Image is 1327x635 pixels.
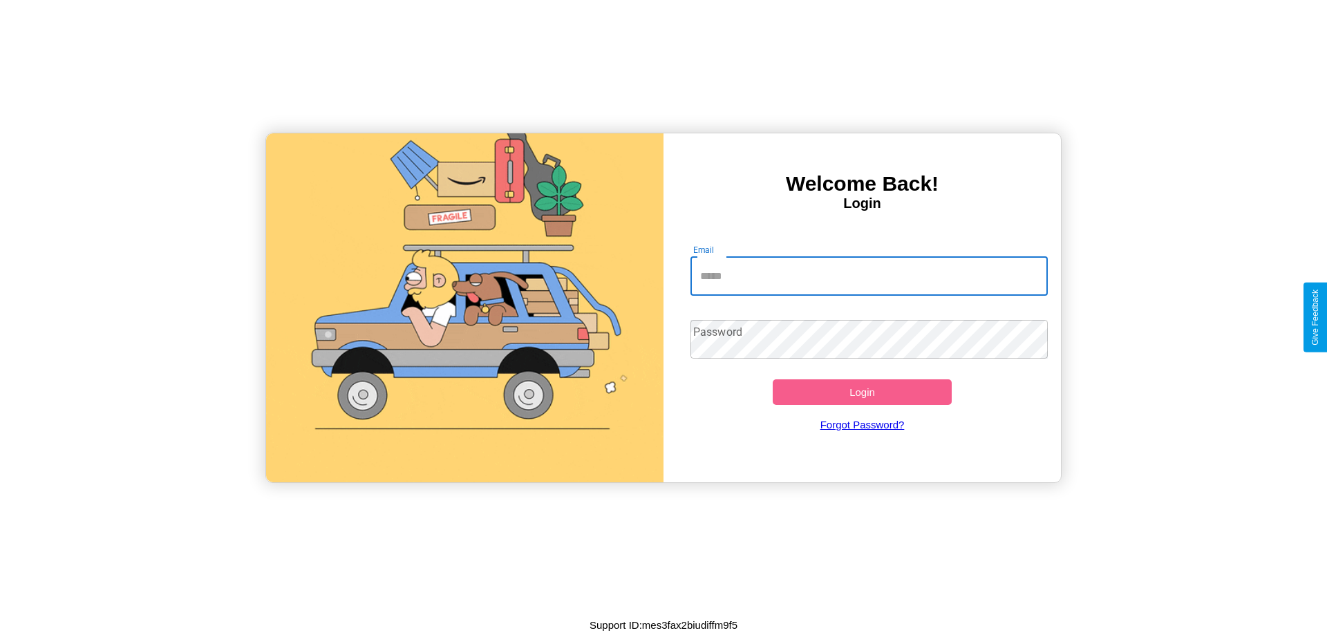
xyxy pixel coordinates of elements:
[1310,290,1320,345] div: Give Feedback
[684,405,1042,444] a: Forgot Password?
[663,196,1061,211] h4: Login
[663,172,1061,196] h3: Welcome Back!
[693,244,715,256] label: Email
[773,379,952,405] button: Login
[266,133,663,482] img: gif
[590,616,737,634] p: Support ID: mes3fax2biudiffm9f5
